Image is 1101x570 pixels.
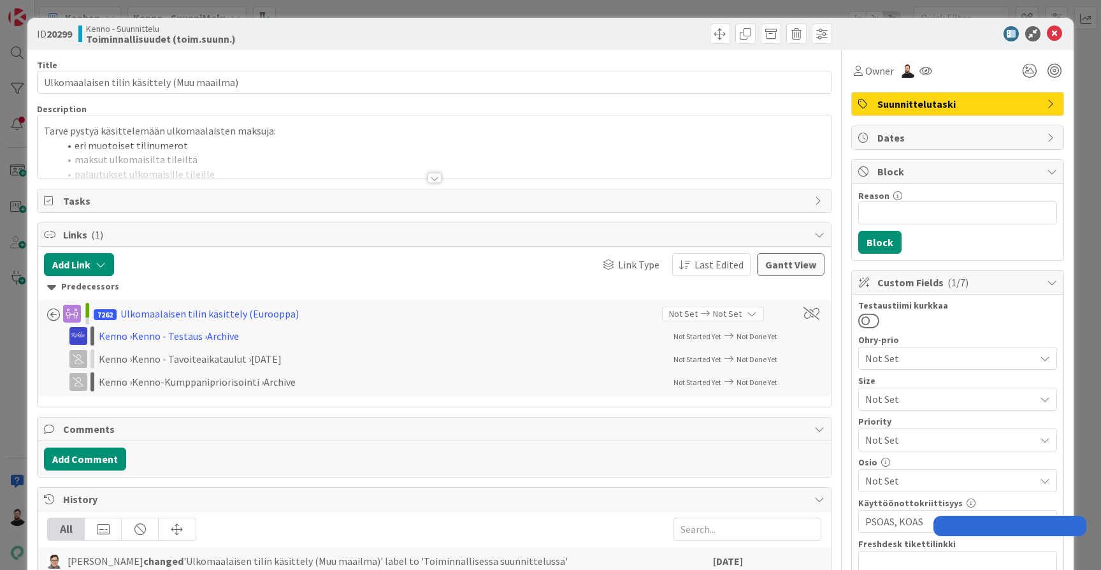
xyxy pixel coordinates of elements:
[91,228,103,241] span: ( 1 )
[59,138,824,153] li: eri muotoiset tilinumerot
[858,539,1057,548] div: Freshdesk tikettilinkki
[63,227,808,242] span: Links
[858,335,1057,344] div: Ohry-prio
[669,307,698,321] span: Not Set
[63,193,808,208] span: Tasks
[858,376,1057,385] div: Size
[673,354,721,364] span: Not Started Yet
[757,253,824,276] button: Gantt View
[713,307,742,321] span: Not Set
[865,514,1035,529] span: PSOAS, KOAS
[44,124,824,138] p: Tarve pystyä käsittelemään ulkomaalaisten maksuja:
[63,492,808,507] span: History
[99,328,430,344] div: Kenno › Kenno - Testaus › Archive
[143,555,183,567] b: changed
[44,253,114,276] button: Add Link
[47,555,61,569] img: SM
[44,448,126,471] button: Add Comment
[37,103,87,115] span: Description
[48,518,85,540] div: All
[94,309,117,320] span: 7262
[37,59,57,71] label: Title
[47,27,72,40] b: 20299
[120,306,299,321] div: Ulkomaalaisen tilin käsittely (Eurooppa)
[858,231,902,254] button: Block
[737,354,777,364] span: Not Done Yet
[69,327,87,345] img: RS
[673,377,721,387] span: Not Started Yet
[99,374,430,390] div: Kenno › Kenno-Kumppanipriorisointi › Archive
[86,24,236,34] span: Kenno - Suunnittelu
[694,257,744,272] span: Last Edited
[47,280,821,294] div: Predecessors
[37,71,831,94] input: type card name here...
[63,421,808,437] span: Comments
[86,34,236,44] b: Toiminnallisuudet (toim.suunn.)
[947,276,968,289] span: ( 1/7 )
[99,351,430,367] div: Kenno › Kenno - Tavoiteaikataulut › [DATE]
[865,473,1035,488] span: Not Set
[865,63,894,78] span: Owner
[673,518,821,541] input: Search...
[877,164,1040,179] span: Block
[37,26,72,41] span: ID
[858,499,1057,508] div: Käyttöönottokriittisyys
[858,301,1057,310] div: Testaustiimi kurkkaa
[713,555,743,567] b: [DATE]
[618,257,659,272] span: Link Type
[877,96,1040,112] span: Suunnittelutaski
[672,253,751,276] button: Last Edited
[865,349,1028,367] span: Not Set
[737,332,777,341] span: Not Done Yet
[877,130,1040,145] span: Dates
[877,275,1040,290] span: Custom Fields
[673,332,721,341] span: Not Started Yet
[865,390,1028,408] span: Not Set
[865,431,1028,449] span: Not Set
[737,377,777,387] span: Not Done Yet
[858,458,1057,467] div: Osio
[900,64,914,78] img: TK
[858,190,889,201] label: Reason
[858,417,1057,426] div: Priority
